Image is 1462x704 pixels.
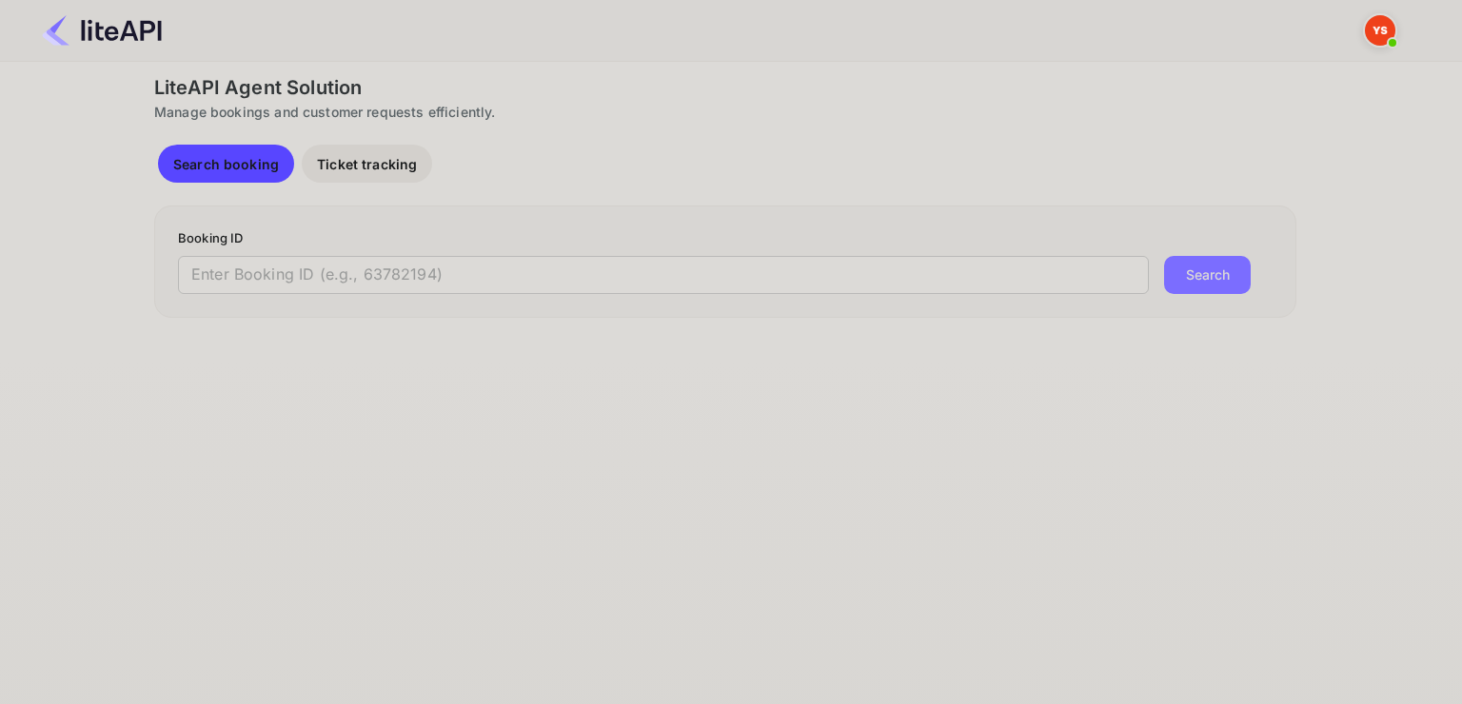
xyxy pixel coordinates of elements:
button: Search [1164,256,1251,294]
img: Yandex Support [1365,15,1395,46]
img: LiteAPI Logo [42,15,162,46]
input: Enter Booking ID (e.g., 63782194) [178,256,1149,294]
div: LiteAPI Agent Solution [154,73,1296,102]
p: Ticket tracking [317,154,417,174]
div: Manage bookings and customer requests efficiently. [154,102,1296,122]
p: Booking ID [178,229,1273,248]
p: Search booking [173,154,279,174]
